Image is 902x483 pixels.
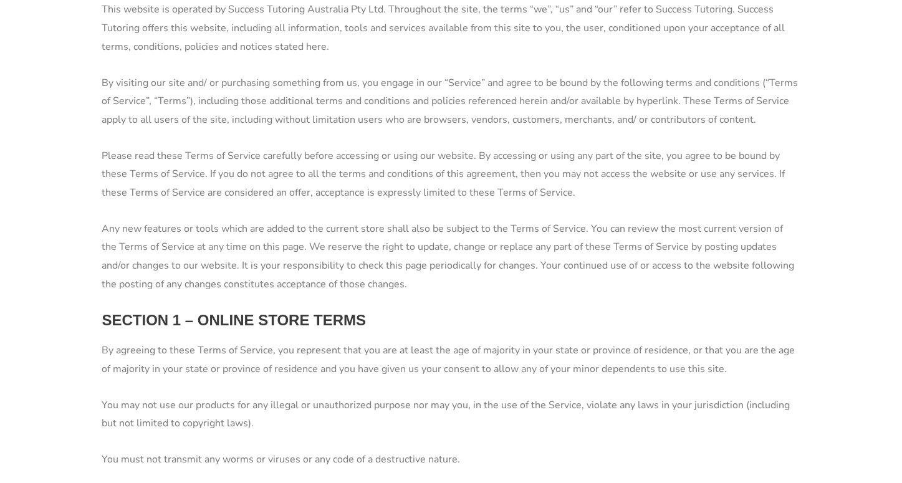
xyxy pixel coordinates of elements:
iframe: Chat Widget [840,423,902,483]
p: Please read these Terms of Service carefully before accessing or using our website. By accessing ... [102,147,800,203]
strong: SECTION 1 – ONLINE STORE TERMS [102,312,367,328]
p: Any new features or tools which are added to the current store shall also be subject to the Terms... [102,220,800,294]
p: You must not transmit any worms or viruses or any code of a destructive nature. [102,451,800,469]
p: By visiting our site and/ or purchasing something from us, you engage in our “Service” and agree ... [102,74,800,130]
p: This website is operated by Success Tutoring Australia Pty Ltd. Throughout the site, the terms “w... [102,1,800,56]
p: You may not use our products for any illegal or unauthorized purpose nor may you, in the use of t... [102,396,800,433]
p: By agreeing to these Terms of Service, you represent that you are at least the age of majority in... [102,342,800,378]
